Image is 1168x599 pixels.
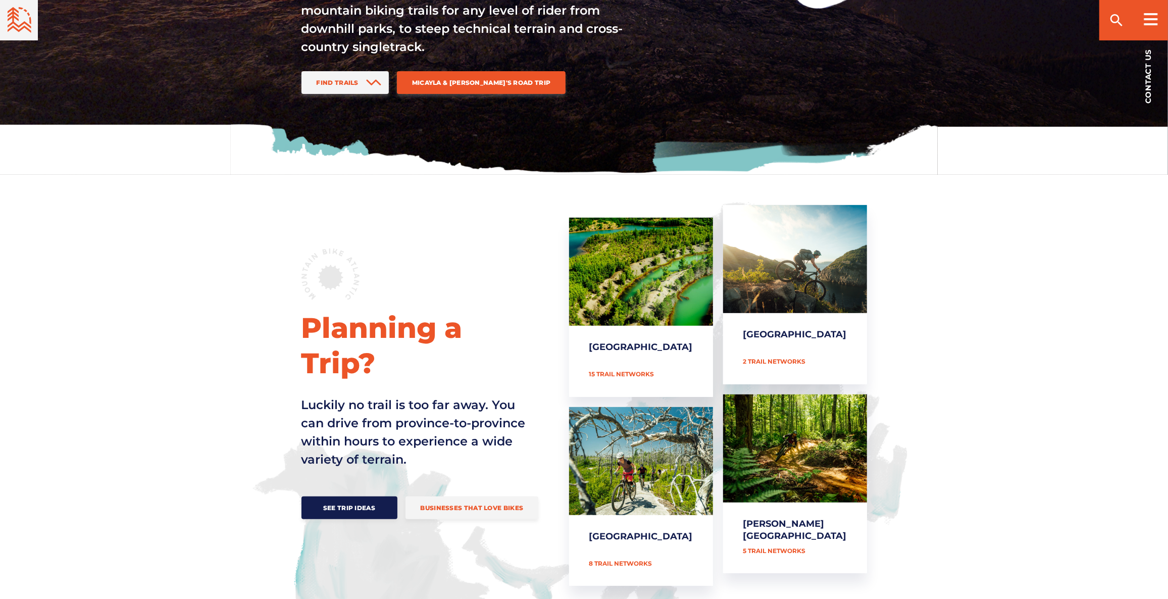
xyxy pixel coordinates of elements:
[301,248,360,300] img: MTB Atlantic badge
[301,71,389,94] a: Find Trails
[301,496,397,519] a: See Trip Ideas
[301,396,534,469] p: Luckily no trail is too far away. You can drive from province-to-province within hours to experie...
[301,310,539,381] h2: Planning a Trip?
[397,71,566,94] a: Micayla & [PERSON_NAME]'s Road Trip
[405,496,539,519] a: Businesses that love bikes
[317,504,382,512] span: See Trip Ideas
[1108,12,1125,28] ion-icon: search
[317,79,359,86] span: Find Trails
[1128,33,1168,119] a: Contact us
[421,504,524,512] span: Businesses that love bikes
[412,79,551,86] span: Micayla & [PERSON_NAME]'s Road Trip
[1144,49,1152,104] span: Contact us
